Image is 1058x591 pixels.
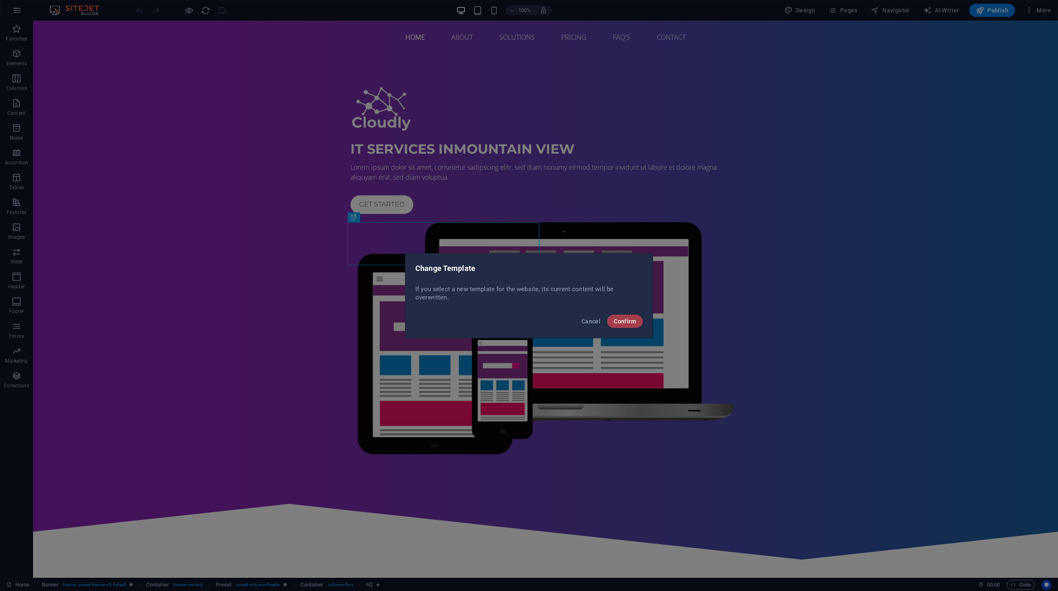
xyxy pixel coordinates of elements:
[607,315,643,328] button: Confirm
[581,318,600,325] span: Cancel
[578,315,604,328] button: Cancel
[415,263,643,273] h2: Change Template
[415,285,643,301] p: If you select a new template for the website, its current content will be overwritten.
[614,318,636,325] span: Confirm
